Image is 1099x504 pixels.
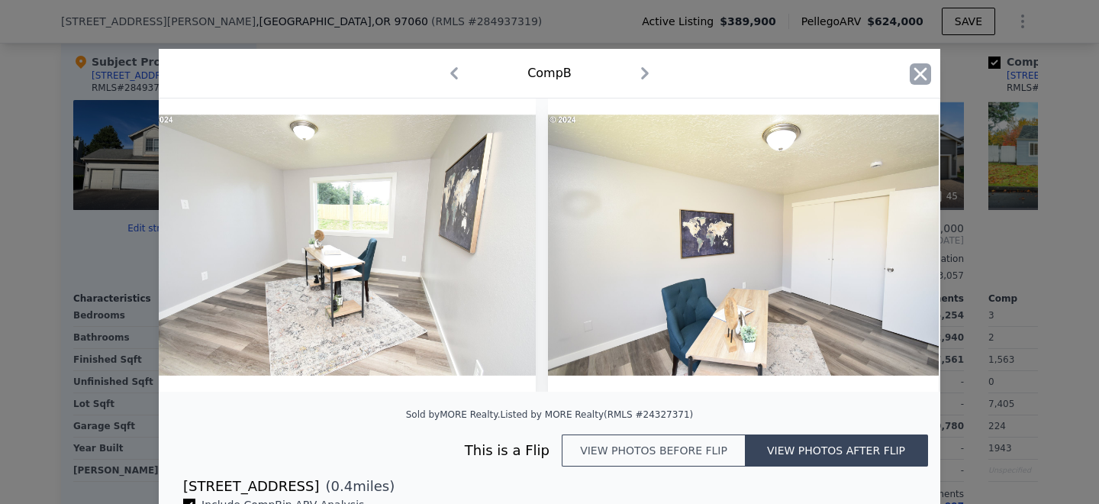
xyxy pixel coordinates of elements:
span: ( miles) [319,476,395,497]
button: View photos after flip [745,435,928,467]
span: 0.4 [331,478,353,494]
div: Comp B [527,64,572,82]
img: Property Img [145,99,536,392]
img: Property Img [548,99,939,392]
div: Listed by MORE Realty (RMLS #24327371) [500,409,693,420]
div: [STREET_ADDRESS] [183,476,319,497]
div: Sold by MORE Realty . [406,409,501,420]
div: This is a Flip [183,440,562,461]
button: View photos before flip [562,435,745,467]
